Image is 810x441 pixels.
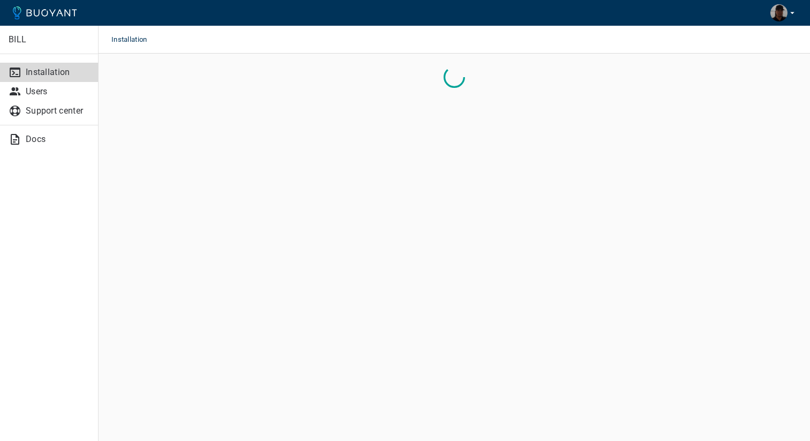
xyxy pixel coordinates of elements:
p: Users [26,86,89,97]
p: Support center [26,106,89,116]
span: Installation [111,26,160,54]
p: Installation [26,67,89,78]
p: BILL [9,34,89,45]
img: Richard Nghiem [770,4,787,21]
p: Docs [26,134,89,145]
